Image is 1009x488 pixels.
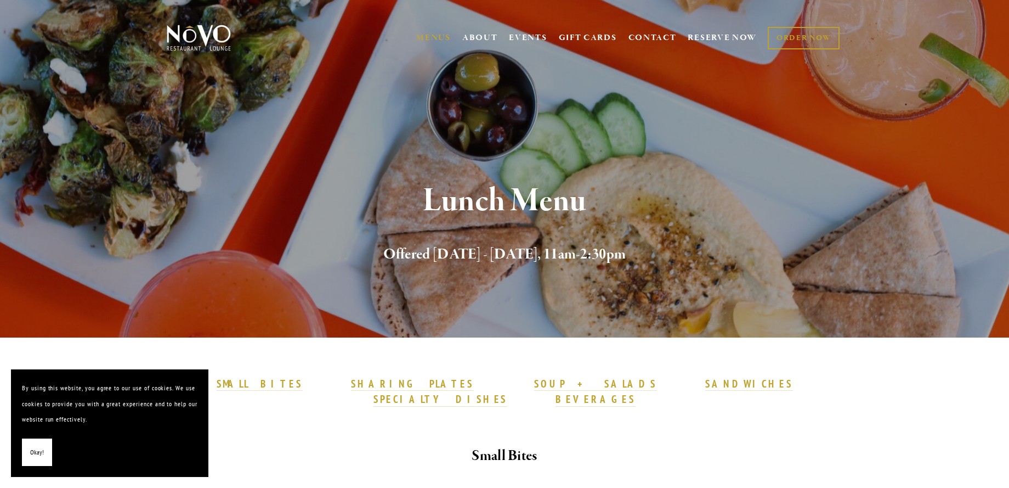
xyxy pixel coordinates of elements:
a: BEVERAGES [555,392,636,407]
strong: SPECIALTY DISHES [373,392,507,406]
a: CONTACT [628,27,677,48]
img: Novo Restaurant &amp; Lounge [165,24,233,52]
a: RESERVE NOW [688,27,757,48]
section: Cookie banner [11,369,208,477]
p: By using this website, you agree to our use of cookies. We use cookies to provide you with a grea... [22,380,197,428]
a: MENUS [416,32,451,43]
a: ORDER NOW [768,27,840,49]
a: SPECIALTY DISHES [373,392,507,407]
h2: Offered [DATE] - [DATE], 11am-2:30pm [185,243,824,266]
a: GIFT CARDS [559,27,617,48]
strong: Small Bites [472,446,537,465]
a: EVENTS [509,32,547,43]
a: SOUP + SALADS [534,377,657,391]
span: Okay! [30,445,44,461]
strong: SMALL BITES [217,377,303,390]
a: SMALL BITES [217,377,303,391]
a: SHARING PLATES [351,377,474,391]
strong: SANDWICHES [705,377,793,390]
strong: SOUP + SALADS [534,377,657,390]
strong: SHARING PLATES [351,377,474,390]
button: Okay! [22,439,52,467]
a: SANDWICHES [705,377,793,391]
strong: BEVERAGES [555,392,636,406]
h1: Lunch Menu [185,183,824,219]
a: ABOUT [462,32,498,43]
